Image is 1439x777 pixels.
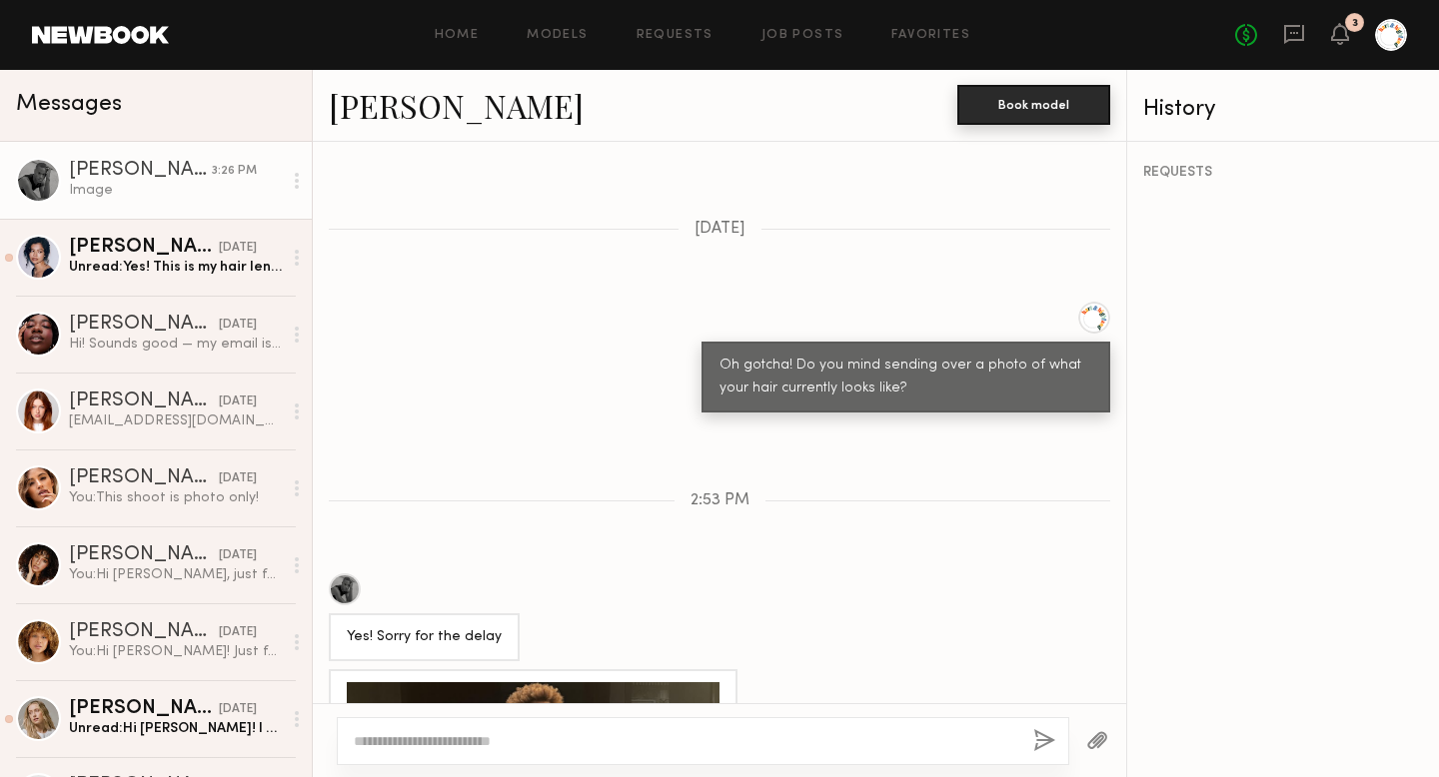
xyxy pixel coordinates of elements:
div: [DATE] [219,700,257,719]
a: Models [527,29,588,42]
div: [PERSON_NAME] [69,238,219,258]
div: 3:26 PM [212,162,257,181]
div: You: This shoot is photo only! [69,488,282,507]
div: Yes! Sorry for the delay [347,626,502,649]
div: You: Hi [PERSON_NAME]! Just following up here! Let me know if you're interested, thank you! [69,642,282,661]
a: Favorites [891,29,970,42]
div: [PERSON_NAME] [69,391,219,411]
div: Oh gotcha! Do you mind sending over a photo of what your hair currently looks like? [719,355,1092,400]
div: Unread: Hi [PERSON_NAME]! I would love to be considered for the project! Thanks for reaching out [69,719,282,738]
div: [PERSON_NAME] [69,315,219,335]
button: Book model [957,85,1110,125]
a: Job Posts [761,29,844,42]
div: [DATE] [219,316,257,335]
span: 2:53 PM [691,492,749,509]
div: Hi! Sounds good — my email is [EMAIL_ADDRESS][DOMAIN_NAME] [69,335,282,354]
div: [EMAIL_ADDRESS][DOMAIN_NAME] [69,411,282,430]
div: You: Hi [PERSON_NAME], just following up here! Let me know if you're interested, thank you! [69,565,282,584]
div: [DATE] [219,623,257,642]
div: [PERSON_NAME] [69,161,212,181]
div: [PERSON_NAME] [69,622,219,642]
a: [PERSON_NAME] [329,84,584,127]
div: [PERSON_NAME] [69,468,219,488]
a: Requests [637,29,714,42]
div: Image [69,181,282,200]
a: Book model [957,96,1110,113]
div: [PERSON_NAME] [69,699,219,719]
div: [DATE] [219,546,257,565]
div: REQUESTS [1143,166,1423,180]
div: [DATE] [219,392,257,411]
span: [DATE] [695,221,745,238]
div: Unread: Yes! This is my hair length as of right now [69,258,282,277]
div: History [1143,98,1423,121]
div: [DATE] [219,469,257,488]
div: 3 [1352,18,1358,29]
div: [PERSON_NAME] [69,545,219,565]
a: Home [435,29,480,42]
div: [DATE] [219,239,257,258]
span: Messages [16,93,122,116]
